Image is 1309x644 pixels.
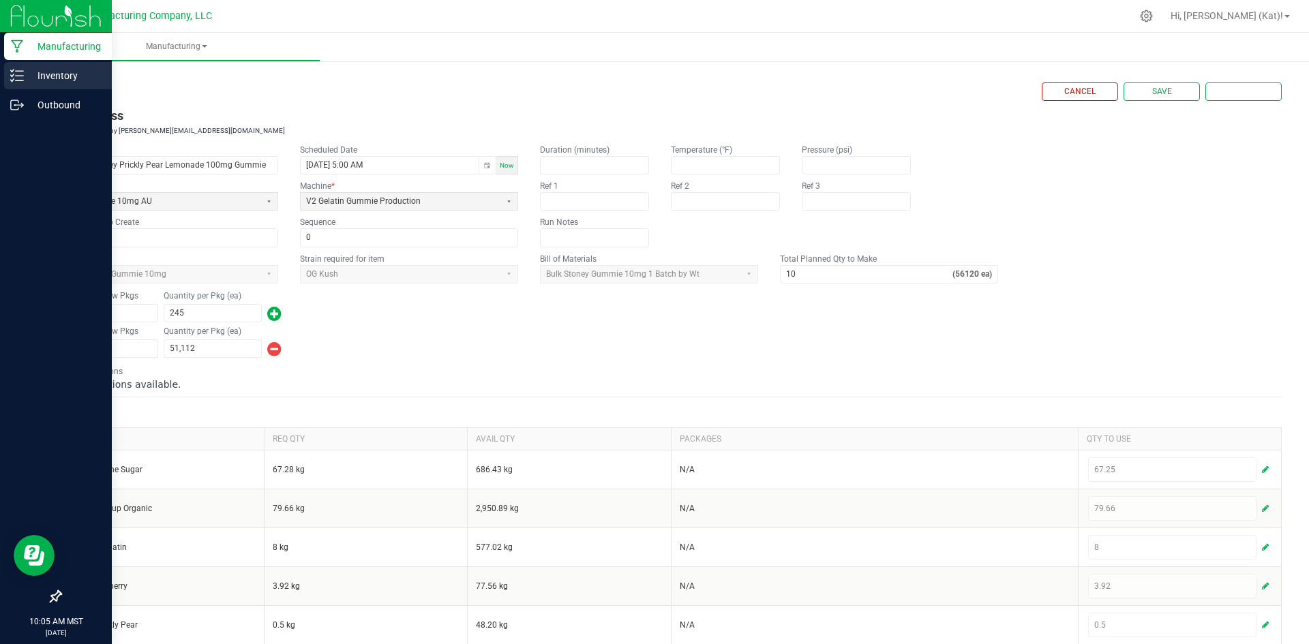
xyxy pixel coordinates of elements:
[66,10,212,22] span: BB Manufacturing Company, LLC
[1205,82,1282,101] button: Complete
[300,254,385,264] label: Strain required for item
[300,181,335,191] kendo-label: Machine
[1152,86,1172,97] span: Save
[164,290,262,301] kendo-label: Quantity per Pkg (ea)
[468,527,672,566] td: 577.02 kg
[24,97,106,113] p: Outbound
[264,527,468,566] td: 8 kg
[264,427,468,450] th: REQ QTY
[33,33,320,61] a: Manufacturing
[24,67,106,84] p: Inventory
[1064,86,1096,97] span: Cancel
[540,145,610,155] kendo-label: Duration (minutes)
[540,181,558,191] kendo-label: Ref 1
[14,535,55,576] iframe: Resource center
[164,326,262,337] kendo-label: Quantity per Pkg (ea)
[300,217,335,227] kendo-label: Sequence
[10,69,24,82] inline-svg: Inventory
[500,162,514,169] span: Now
[500,193,517,210] button: Select
[6,615,106,628] p: 10:05 AM MST
[468,489,672,527] td: 2,950.89 kg
[60,106,1282,125] h3: In Progress
[671,181,689,191] kendo-label: Ref 2
[300,145,357,155] kendo-label: Scheduled Date
[33,41,320,52] span: Manufacturing
[671,427,1078,450] th: PACKAGES
[468,605,672,644] td: 48.20 kg
[1223,86,1265,97] span: Complete
[468,427,672,450] th: AVAIL QTY
[264,605,468,644] td: 0.5 kg
[1171,10,1283,21] span: Hi, [PERSON_NAME] (Kat)!
[802,144,852,155] label: Pressure (psi)
[264,450,468,489] td: 67.28 kg
[1124,82,1200,101] button: Save
[264,489,468,527] td: 79.66 kg
[540,254,597,264] label: Bill of Materials
[61,427,265,450] th: ITEM
[6,628,106,638] p: [DATE]
[24,38,106,55] p: Manufacturing
[66,196,255,207] span: Bulk Gummie 10mg AU
[1078,427,1282,450] th: QTY TO USE
[952,269,997,280] strong: (56120 ea)
[1042,82,1118,101] button: Cancel
[680,620,695,630] span: N/A
[264,566,468,605] td: 3.92 kg
[680,504,695,513] span: N/A
[680,542,695,552] span: N/A
[85,125,285,136] td: [DATE] by [PERSON_NAME][EMAIL_ADDRESS][DOMAIN_NAME]
[10,40,24,53] inline-svg: Manufacturing
[10,98,24,112] inline-svg: Outbound
[1138,10,1155,22] div: Manage settings
[306,196,495,207] span: V2 Gelatin Gummie Production
[479,157,496,174] button: Toggle popup
[802,181,820,191] label: Ref 3
[468,450,672,489] td: 686.43 kg
[780,254,877,264] label: Total Planned Qty to Make
[60,403,1282,422] h3: Inputs
[680,465,695,474] span: N/A
[60,379,181,390] span: No instructions available.
[260,193,277,210] button: Select
[468,566,672,605] td: 77.56 kg
[680,581,695,591] span: N/A
[540,217,578,227] kendo-label: Run Notes
[671,145,732,155] kendo-label: Temperature (°F)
